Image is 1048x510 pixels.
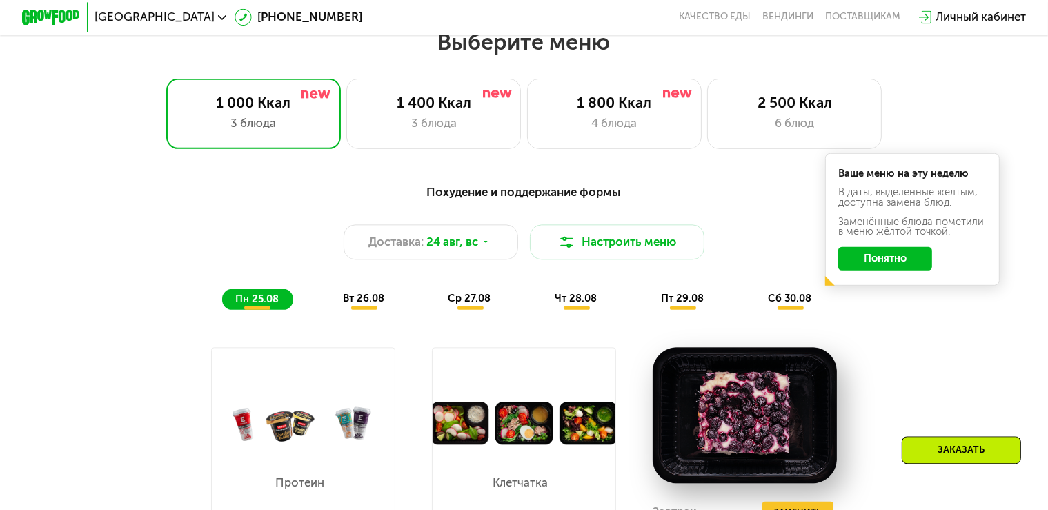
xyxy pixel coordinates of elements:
[426,233,478,251] span: 24 авг, вс
[936,8,1026,26] div: Личный кабинет
[542,114,686,131] div: 4 блюда
[93,183,955,201] div: Похудение и поддержание формы
[488,477,552,489] p: Клетчатка
[343,292,384,304] span: вт 26.08
[530,224,704,259] button: Настроить меню
[555,292,597,304] span: чт 28.08
[838,246,932,270] button: Понятно
[181,114,326,131] div: 3 блюда
[362,114,506,131] div: 3 блюда
[722,114,867,131] div: 6 блюд
[268,477,331,489] p: Протеин
[181,93,326,110] div: 1 000 Ккал
[679,11,751,23] a: Качество еды
[838,168,987,178] div: Ваше меню на эту неделю
[661,292,704,304] span: пт 29.08
[722,93,867,110] div: 2 500 Ккал
[368,233,424,251] span: Доставка:
[95,11,215,23] span: [GEOGRAPHIC_DATA]
[902,436,1021,464] div: Заказать
[838,216,987,237] div: Заменённые блюда пометили в меню жёлтой точкой.
[542,93,686,110] div: 1 800 Ккал
[47,28,1002,56] h2: Выберите меню
[235,292,279,304] span: пн 25.08
[235,8,363,26] a: [PHONE_NUMBER]
[762,11,813,23] a: Вендинги
[838,186,987,207] div: В даты, выделенные желтым, доступна замена блюд.
[825,11,900,23] div: поставщикам
[448,292,491,304] span: ср 27.08
[768,292,811,304] span: сб 30.08
[362,93,506,110] div: 1 400 Ккал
